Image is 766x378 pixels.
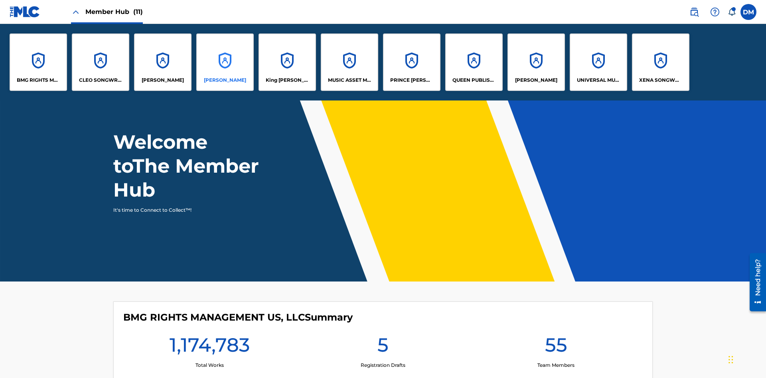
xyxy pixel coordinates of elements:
p: Total Works [195,362,224,369]
div: Drag [728,348,733,372]
h1: 5 [377,333,389,362]
iframe: Resource Center [744,250,766,315]
span: (11) [133,8,143,16]
a: AccountsBMG RIGHTS MANAGEMENT US, LLC [10,33,67,91]
img: search [689,7,699,17]
p: CLEO SONGWRITER [79,77,122,84]
h1: Welcome to The Member Hub [113,130,263,202]
img: help [710,7,720,17]
a: AccountsMUSIC ASSET MANAGEMENT (MAM) [321,33,378,91]
span: Member Hub [85,7,143,16]
img: MLC Logo [10,6,40,18]
p: MUSIC ASSET MANAGEMENT (MAM) [328,77,371,84]
p: Team Members [537,362,574,369]
div: User Menu [740,4,756,20]
img: Close [71,7,81,17]
div: Help [707,4,723,20]
h1: 1,174,783 [170,333,250,362]
p: Registration Drafts [361,362,405,369]
iframe: Chat Widget [726,340,766,378]
h4: BMG RIGHTS MANAGEMENT US, LLC [123,311,353,323]
div: Notifications [728,8,736,16]
h1: 55 [545,333,567,362]
p: BMG RIGHTS MANAGEMENT US, LLC [17,77,60,84]
a: Public Search [686,4,702,20]
a: AccountsCLEO SONGWRITER [72,33,129,91]
a: AccountsQUEEN PUBLISHA [445,33,503,91]
a: AccountsUNIVERSAL MUSIC PUB GROUP [570,33,627,91]
p: ELVIS COSTELLO [142,77,184,84]
a: AccountsPRINCE [PERSON_NAME] [383,33,440,91]
p: QUEEN PUBLISHA [452,77,496,84]
a: AccountsKing [PERSON_NAME] [259,33,316,91]
a: Accounts[PERSON_NAME] [134,33,191,91]
p: RONALD MCTESTERSON [515,77,557,84]
p: EYAMA MCSINGER [204,77,246,84]
p: King McTesterson [266,77,309,84]
a: AccountsXENA SONGWRITER [632,33,689,91]
p: XENA SONGWRITER [639,77,683,84]
p: PRINCE MCTESTERSON [390,77,434,84]
a: Accounts[PERSON_NAME] [507,33,565,91]
p: It's time to Connect to Collect™! [113,207,252,214]
a: Accounts[PERSON_NAME] [196,33,254,91]
p: UNIVERSAL MUSIC PUB GROUP [577,77,620,84]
